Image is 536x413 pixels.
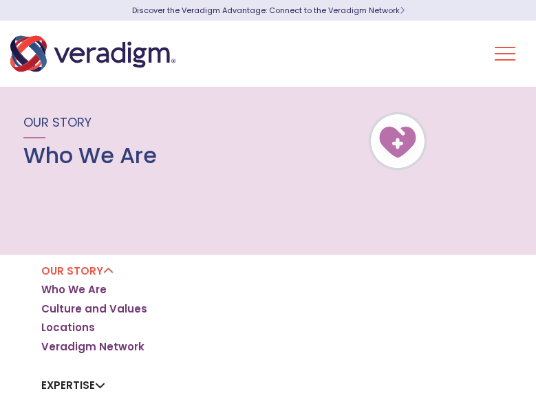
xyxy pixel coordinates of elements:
[41,340,144,354] a: Veradigm Network
[23,114,92,131] span: Our Story
[132,5,405,16] a: Discover the Veradigm Advantage: Connect to the Veradigm NetworkLearn More
[400,5,405,16] span: Learn More
[10,31,175,76] img: Veradigm logo
[495,36,515,72] button: Toggle Navigation Menu
[23,142,157,169] h1: Who We Are
[41,302,147,316] a: Culture and Values
[41,283,107,297] a: Who We Are
[41,378,105,392] a: Expertise
[41,321,95,335] a: Locations
[41,264,114,278] a: Our Story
